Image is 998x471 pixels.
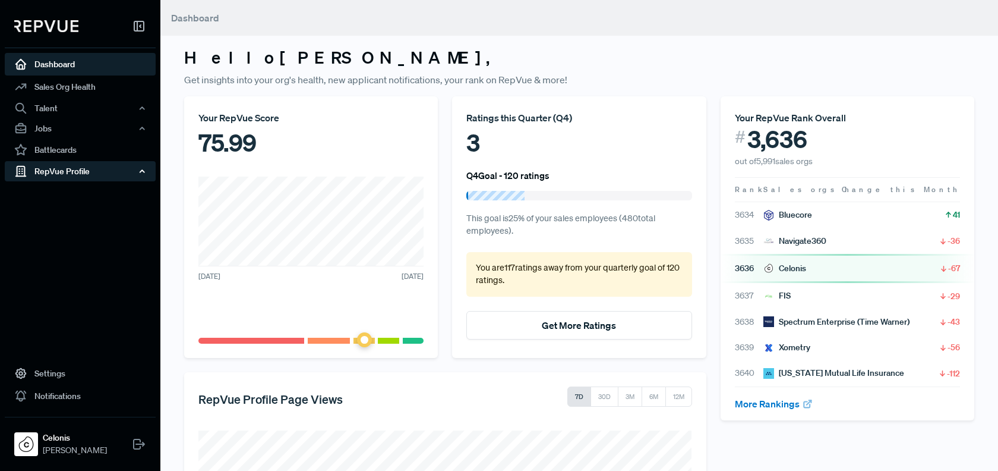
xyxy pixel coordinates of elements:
[735,341,763,354] span: 3639
[953,209,960,221] span: 41
[948,316,960,328] span: -43
[735,125,746,149] span: #
[5,53,156,76] a: Dashboard
[43,432,107,444] strong: Celonis
[198,111,424,125] div: Your RepVue Score
[5,139,156,161] a: Battlecards
[948,341,960,353] span: -56
[5,417,156,461] a: CelonisCelonis[PERSON_NAME]
[198,125,424,161] div: 75.99
[466,170,549,181] h6: Q4 Goal - 120 ratings
[763,235,774,246] img: Navigate360
[763,291,774,302] img: FIS
[590,387,618,407] button: 30D
[198,392,343,406] h5: RepVue Profile Page Views
[763,263,774,274] img: Celonis
[735,184,763,195] span: Rank
[5,98,156,118] button: Talent
[466,311,691,340] button: Get More Ratings
[184,48,974,68] h3: Hello [PERSON_NAME] ,
[642,387,666,407] button: 6M
[466,125,691,161] div: 3
[43,444,107,457] span: [PERSON_NAME]
[14,20,78,32] img: RepVue
[763,184,836,194] span: Sales orgs
[735,235,763,247] span: 3635
[948,235,960,247] span: -36
[17,435,36,454] img: Celonis
[763,367,904,379] div: [US_STATE] Mutual Life Insurance
[735,209,763,221] span: 3634
[735,398,813,410] a: More Rankings
[763,316,774,327] img: Spectrum Enterprise (Time Warner)
[5,362,156,385] a: Settings
[763,210,774,221] img: Bluecore
[735,290,763,302] span: 3637
[5,161,156,181] button: RepVue Profile
[5,385,156,407] a: Notifications
[198,271,220,282] span: [DATE]
[665,387,692,407] button: 12M
[763,235,826,247] div: Navigate360
[402,271,424,282] span: [DATE]
[763,262,806,275] div: Celonis
[466,111,691,125] div: Ratings this Quarter ( Q4 )
[735,262,763,275] span: 3636
[747,125,807,153] span: 3,636
[948,262,960,274] span: -67
[842,184,960,194] span: Change this Month
[466,212,691,238] p: This goal is 25 % of your sales employees ( 480 total employees).
[735,367,763,379] span: 3640
[184,73,974,87] p: Get insights into your org's health, new applicant notifications, your rank on RepVue & more!
[171,12,219,24] span: Dashboard
[476,262,682,287] p: You are 117 ratings away from your quarterly goal of 120 ratings .
[735,156,813,167] span: out of 5,991 sales orgs
[763,343,774,353] img: Xometry
[5,118,156,139] button: Jobs
[947,368,960,379] span: -112
[763,368,774,379] img: Massachusetts Mutual Life Insurance
[948,290,960,302] span: -29
[763,209,812,221] div: Bluecore
[618,387,642,407] button: 3M
[5,76,156,98] a: Sales Org Health
[763,316,909,328] div: Spectrum Enterprise (Time Warner)
[735,316,763,328] span: 3638
[567,387,591,407] button: 7D
[763,341,810,354] div: Xometry
[763,290,791,302] div: FIS
[735,112,846,124] span: Your RepVue Rank Overall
